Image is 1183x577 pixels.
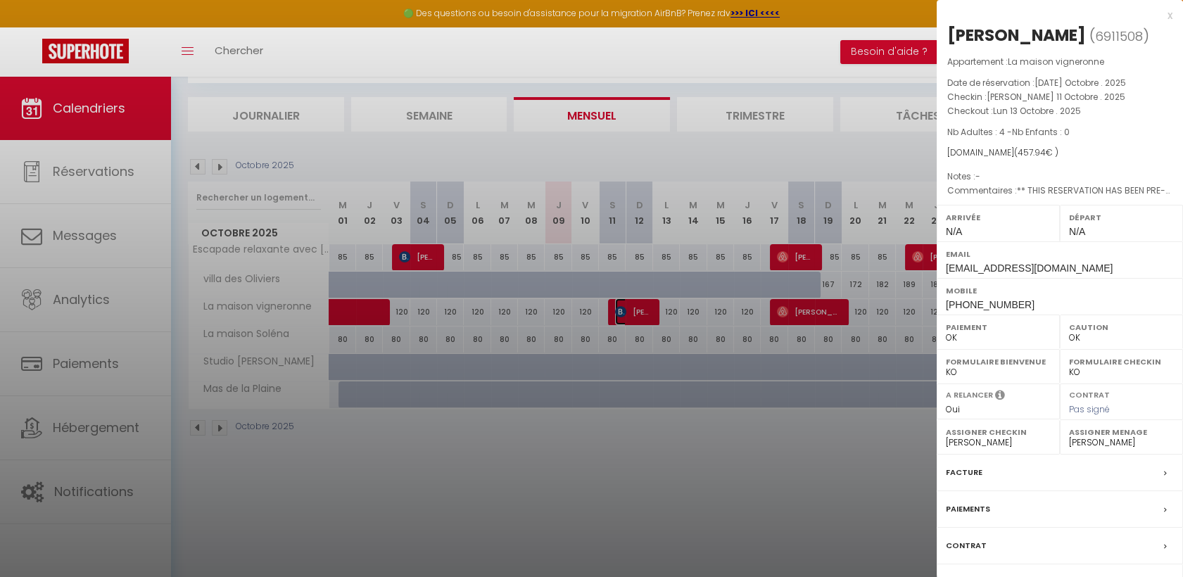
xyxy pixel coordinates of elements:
label: Assigner Menage [1069,425,1174,439]
label: Formulaire Checkin [1069,355,1174,369]
span: N/A [946,226,962,237]
p: Date de réservation : [947,76,1172,90]
label: Formulaire Bienvenue [946,355,1051,369]
span: 457.94 [1018,146,1046,158]
span: Lun 13 Octobre . 2025 [993,105,1081,117]
div: [DOMAIN_NAME] [947,146,1172,160]
label: Caution [1069,320,1174,334]
i: Sélectionner OUI si vous souhaiter envoyer les séquences de messages post-checkout [995,389,1005,405]
span: Pas signé [1069,403,1110,415]
label: Paiements [946,502,990,516]
label: Contrat [1069,389,1110,398]
span: [DATE] Octobre . 2025 [1035,77,1126,89]
p: Checkin : [947,90,1172,104]
span: [EMAIL_ADDRESS][DOMAIN_NAME] [946,262,1113,274]
p: Notes : [947,170,1172,184]
div: [PERSON_NAME] [947,24,1086,46]
span: La maison vigneronne [1008,56,1104,68]
label: Arrivée [946,210,1051,224]
p: Appartement : [947,55,1172,69]
span: Nb Enfants : 0 [1012,126,1070,138]
span: 6911508 [1095,27,1143,45]
label: Paiement [946,320,1051,334]
span: [PHONE_NUMBER] [946,299,1035,310]
label: Départ [1069,210,1174,224]
span: [PERSON_NAME] 11 Octobre . 2025 [987,91,1125,103]
span: - [975,170,980,182]
label: Mobile [946,284,1174,298]
div: x [937,7,1172,24]
span: N/A [1069,226,1085,237]
label: Assigner Checkin [946,425,1051,439]
span: ( ) [1089,26,1149,46]
label: Contrat [946,538,987,553]
span: Nb Adultes : 4 - [947,126,1070,138]
label: Facture [946,465,982,480]
label: A relancer [946,389,993,401]
span: ( € ) [1014,146,1058,158]
label: Email [946,247,1174,261]
p: Commentaires : [947,184,1172,198]
p: Checkout : [947,104,1172,118]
